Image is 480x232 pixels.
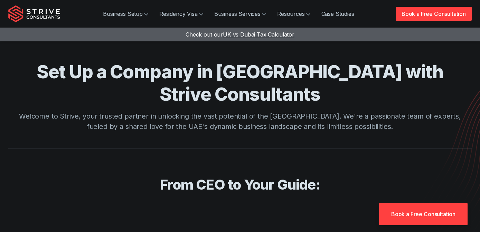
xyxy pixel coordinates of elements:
a: Book a Free Consultation [396,7,472,21]
a: Resources [272,7,316,21]
a: Business Setup [97,7,154,21]
h2: From CEO to Your Guide: [19,176,461,193]
span: UK vs Dubai Tax Calculator [223,31,294,38]
a: Residency Visa [154,7,209,21]
a: Business Services [209,7,272,21]
a: Case Studies [316,7,360,21]
h1: Set Up a Company in [GEOGRAPHIC_DATA] with Strive Consultants [19,61,461,105]
a: Book a Free Consultation [379,203,468,225]
a: Check out ourUK vs Dubai Tax Calculator [186,31,294,38]
p: Welcome to Strive, your trusted partner in unlocking the vast potential of the [GEOGRAPHIC_DATA].... [19,111,461,132]
img: Strive Consultants [8,5,60,22]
